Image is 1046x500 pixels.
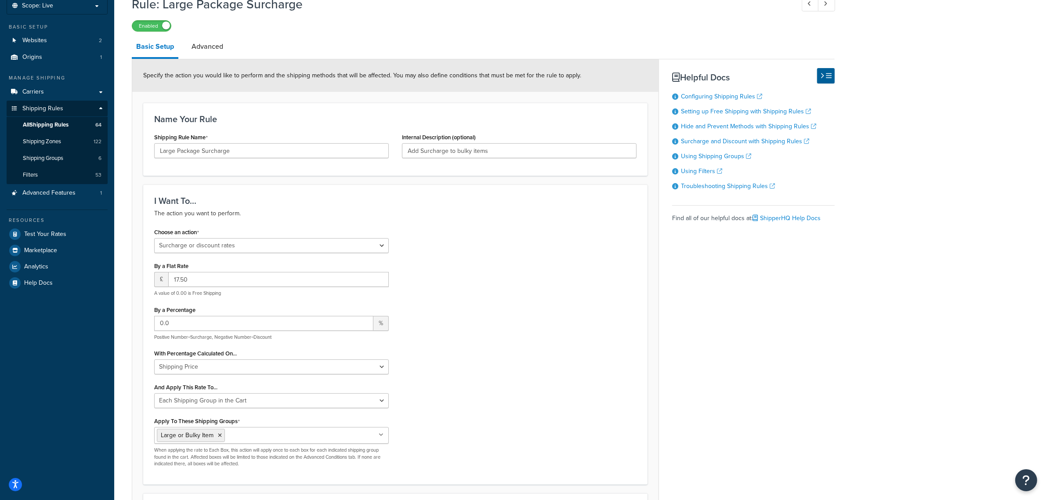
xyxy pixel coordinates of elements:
span: Advanced Features [22,189,76,197]
span: 2 [99,37,102,44]
a: Carriers [7,84,108,100]
span: Shipping Groups [23,155,63,162]
label: By a Percentage [154,307,195,313]
button: Open Resource Center [1015,469,1037,491]
span: Large or Bulky Item [161,431,214,440]
a: Shipping Groups6 [7,150,108,167]
span: Origins [22,54,42,61]
div: Basic Setup [7,23,108,31]
label: And Apply This Rate To... [154,384,217,391]
span: All Shipping Rules [23,121,69,129]
label: By a Flat Rate [154,263,188,269]
span: Marketplace [24,247,57,254]
span: 6 [98,155,101,162]
span: Carriers [22,88,44,96]
li: Websites [7,33,108,49]
span: 1 [100,189,102,197]
button: Hide Help Docs [817,68,835,83]
h3: I Want To... [154,196,637,206]
label: Choose an action [154,229,199,236]
label: With Percentage Calculated On... [154,350,237,357]
div: Manage Shipping [7,74,108,82]
a: Advanced [187,36,228,57]
a: Shipping Rules [7,101,108,117]
span: Shipping Rules [22,105,63,112]
a: Help Docs [7,275,108,291]
a: Filters53 [7,167,108,183]
span: Filters [23,171,38,179]
span: Shipping Zones [23,138,61,145]
a: Marketplace [7,243,108,258]
a: Origins1 [7,49,108,65]
a: Configuring Shipping Rules [681,92,762,101]
a: Using Shipping Groups [681,152,751,161]
h3: Name Your Rule [154,114,637,124]
h3: Helpful Docs [672,72,835,82]
a: Basic Setup [132,36,178,59]
li: Filters [7,167,108,183]
span: 53 [95,171,101,179]
a: Using Filters [681,167,722,176]
a: AllShipping Rules64 [7,117,108,133]
span: Analytics [24,263,48,271]
span: Specify the action you would like to perform and the shipping methods that will be affected. You ... [143,71,581,80]
a: Setting up Free Shipping with Shipping Rules [681,107,811,116]
label: Internal Description (optional) [402,134,476,141]
li: Advanced Features [7,185,108,201]
li: Shipping Rules [7,101,108,184]
span: Websites [22,37,47,44]
span: % [373,316,389,331]
a: Shipping Zones122 [7,134,108,150]
p: A value of 0.00 is Free Shipping [154,290,389,297]
li: Shipping Groups [7,150,108,167]
a: Hide and Prevent Methods with Shipping Rules [681,122,816,131]
p: Positive Number=Surcharge, Negative Number=Discount [154,334,389,341]
span: 64 [95,121,101,129]
label: Apply To These Shipping Groups [154,418,240,425]
span: 122 [94,138,101,145]
span: Test Your Rates [24,231,66,238]
label: Shipping Rule Name [154,134,208,141]
p: When applying the rate to Each Box, this action will apply once to each box for each indicated sh... [154,447,389,467]
div: Find all of our helpful docs at: [672,205,835,225]
a: Test Your Rates [7,226,108,242]
a: Websites2 [7,33,108,49]
span: 1 [100,54,102,61]
li: Origins [7,49,108,65]
a: ShipperHQ Help Docs [753,214,821,223]
a: Analytics [7,259,108,275]
label: Enabled [132,21,171,31]
span: Scope: Live [22,2,53,10]
span: £ [154,272,168,287]
span: Help Docs [24,279,53,287]
a: Troubleshooting Shipping Rules [681,181,775,191]
a: Surcharge and Discount with Shipping Rules [681,137,809,146]
li: Shipping Zones [7,134,108,150]
div: Resources [7,217,108,224]
p: The action you want to perform. [154,208,637,219]
a: Advanced Features1 [7,185,108,201]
